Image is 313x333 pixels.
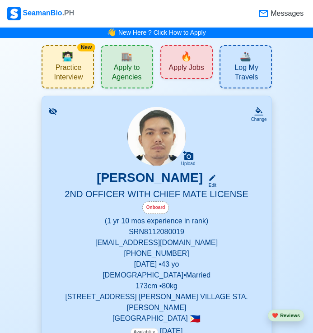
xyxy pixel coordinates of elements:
[181,50,192,63] span: new
[53,189,261,201] h5: 2ND OFFICER WITH CHIEF MATE LICENSE
[118,29,206,36] a: New Here ? Click How to Apply
[97,170,203,189] h3: [PERSON_NAME]
[46,63,91,84] span: Practice Interview
[53,259,261,270] p: [DATE] • 43 yo
[53,227,261,237] p: SRN 8112080019
[224,63,269,84] span: Log My Travels
[205,182,216,189] div: Edit
[103,63,150,84] span: Apply to Agencies
[190,314,201,323] span: 🇵🇭
[268,310,304,322] button: heartReviews
[121,50,132,63] span: agencies
[62,9,75,17] span: .PH
[53,237,261,248] p: [EMAIL_ADDRESS][DOMAIN_NAME]
[62,50,73,63] span: interview
[168,63,204,74] span: Apply Jobs
[142,201,169,214] div: Onboard
[251,116,266,123] div: Change
[53,281,261,291] p: 173 cm • 80 kg
[7,7,74,20] div: SeamanBio
[269,8,304,19] span: Messages
[53,270,261,281] p: [DEMOGRAPHIC_DATA] • Married
[53,216,261,227] p: (1 yr 10 mos experience in rank)
[53,291,261,313] p: [STREET_ADDRESS] [PERSON_NAME] VILLAGE STA. [PERSON_NAME]
[240,50,251,63] span: travel
[53,248,261,259] p: [PHONE_NUMBER]
[77,43,95,51] div: New
[105,25,118,39] span: bell
[272,313,278,318] span: heart
[181,161,196,166] div: Upload
[7,7,21,20] img: Logo
[53,313,261,324] p: [GEOGRAPHIC_DATA]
